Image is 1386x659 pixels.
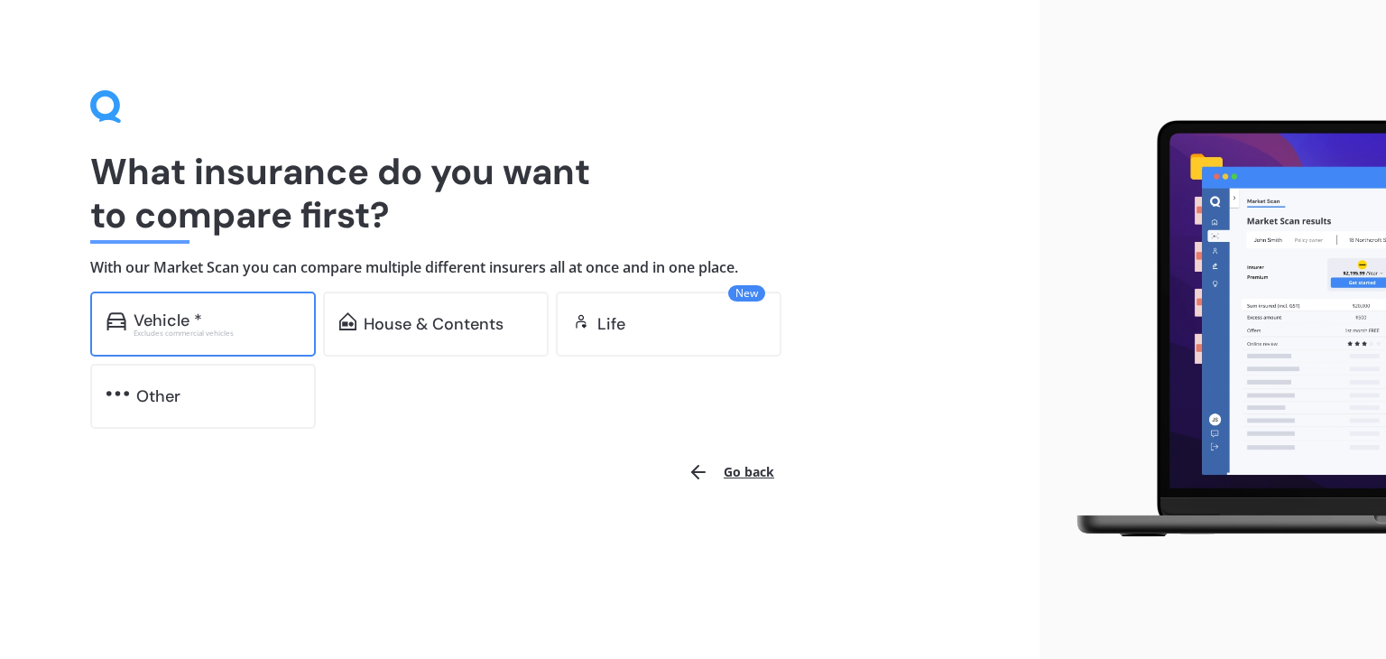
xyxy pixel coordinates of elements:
div: Vehicle * [134,311,202,329]
h1: What insurance do you want to compare first? [90,150,949,237]
img: home-and-contents.b802091223b8502ef2dd.svg [339,312,356,330]
span: New [728,285,765,302]
div: Life [597,315,625,333]
img: laptop.webp [1054,111,1386,547]
button: Go back [677,450,785,494]
div: Other [136,387,180,405]
img: other.81dba5aafe580aa69f38.svg [106,385,129,403]
img: life.f720d6a2d7cdcd3ad642.svg [572,312,590,330]
img: car.f15378c7a67c060ca3f3.svg [106,312,126,330]
div: House & Contents [364,315,504,333]
h4: With our Market Scan you can compare multiple different insurers all at once and in one place. [90,258,949,277]
div: Excludes commercial vehicles [134,329,300,337]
